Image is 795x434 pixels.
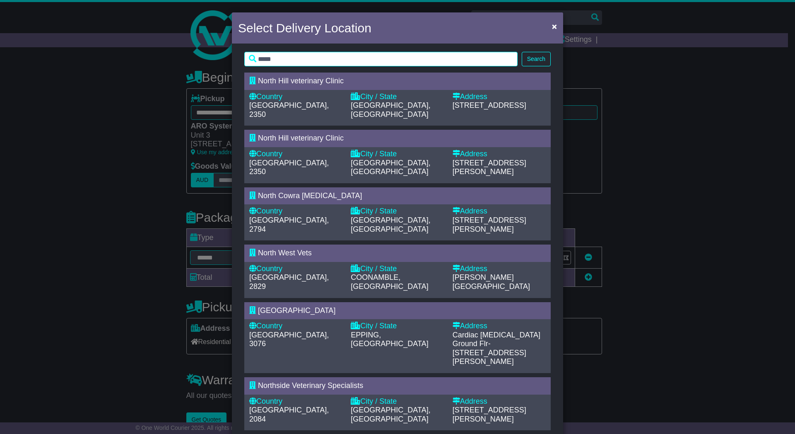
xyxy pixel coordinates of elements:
[453,150,546,159] div: Address
[249,406,329,423] span: [GEOGRAPHIC_DATA], 2084
[351,216,430,233] span: [GEOGRAPHIC_DATA], [GEOGRAPHIC_DATA]
[351,406,430,423] span: [GEOGRAPHIC_DATA], [GEOGRAPHIC_DATA]
[351,273,428,291] span: COONAMBLE, [GEOGRAPHIC_DATA]
[453,264,546,274] div: Address
[453,339,526,366] span: Ground Flr- [STREET_ADDRESS][PERSON_NAME]
[453,207,546,216] div: Address
[249,101,329,119] span: [GEOGRAPHIC_DATA], 2350
[453,101,526,109] span: [STREET_ADDRESS]
[351,331,428,348] span: EPPING, [GEOGRAPHIC_DATA]
[258,306,335,315] span: [GEOGRAPHIC_DATA]
[351,264,444,274] div: City / State
[249,273,329,291] span: [GEOGRAPHIC_DATA], 2829
[351,207,444,216] div: City / State
[453,406,526,423] span: [STREET_ADDRESS][PERSON_NAME]
[453,216,526,233] span: [STREET_ADDRESS][PERSON_NAME]
[249,322,342,331] div: Country
[351,322,444,331] div: City / State
[453,159,526,176] span: [STREET_ADDRESS][PERSON_NAME]
[258,134,344,142] span: North Hill veterinary Clinic
[453,322,546,331] div: Address
[548,18,561,35] button: Close
[249,159,329,176] span: [GEOGRAPHIC_DATA], 2350
[453,397,546,406] div: Address
[249,92,342,102] div: Country
[351,159,430,176] span: [GEOGRAPHIC_DATA], [GEOGRAPHIC_DATA]
[351,150,444,159] div: City / State
[258,77,344,85] span: North Hill veterinary Clinic
[453,92,546,102] div: Address
[453,331,540,339] span: Cardiac [MEDICAL_DATA]
[249,207,342,216] div: Country
[258,381,363,390] span: Northside Veterinary Specialists
[249,216,329,233] span: [GEOGRAPHIC_DATA], 2794
[351,101,430,119] span: [GEOGRAPHIC_DATA], [GEOGRAPHIC_DATA]
[552,22,557,31] span: ×
[522,52,551,66] button: Search
[258,192,362,200] span: North Cowra [MEDICAL_DATA]
[249,264,342,274] div: Country
[238,19,371,37] h4: Select Delivery Location
[258,249,312,257] span: North West Vets
[453,273,530,291] span: [PERSON_NAME][GEOGRAPHIC_DATA]
[351,397,444,406] div: City / State
[249,397,342,406] div: Country
[351,92,444,102] div: City / State
[249,331,329,348] span: [GEOGRAPHIC_DATA], 3076
[249,150,342,159] div: Country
